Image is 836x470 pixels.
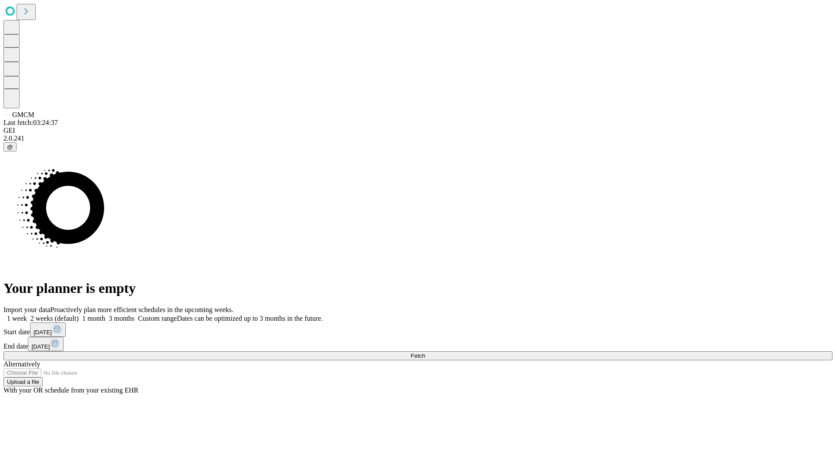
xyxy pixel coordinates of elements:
[3,322,833,337] div: Start date
[109,315,135,322] span: 3 months
[3,280,833,296] h1: Your planner is empty
[34,329,52,336] span: [DATE]
[30,322,66,337] button: [DATE]
[3,337,833,351] div: End date
[3,360,40,368] span: Alternatively
[3,377,43,386] button: Upload a file
[411,352,425,359] span: Fetch
[177,315,323,322] span: Dates can be optimized up to 3 months in the future.
[12,111,34,118] span: GMCM
[7,315,27,322] span: 1 week
[31,343,50,350] span: [DATE]
[3,127,833,134] div: GEI
[7,144,13,150] span: @
[3,134,833,142] div: 2.0.241
[30,315,79,322] span: 2 weeks (default)
[82,315,105,322] span: 1 month
[28,337,64,351] button: [DATE]
[3,351,833,360] button: Fetch
[51,306,233,313] span: Proactively plan more efficient schedules in the upcoming weeks.
[3,142,17,151] button: @
[3,306,51,313] span: Import your data
[3,386,138,394] span: With your OR schedule from your existing EHR
[138,315,177,322] span: Custom range
[3,119,58,126] span: Last fetch: 03:24:37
